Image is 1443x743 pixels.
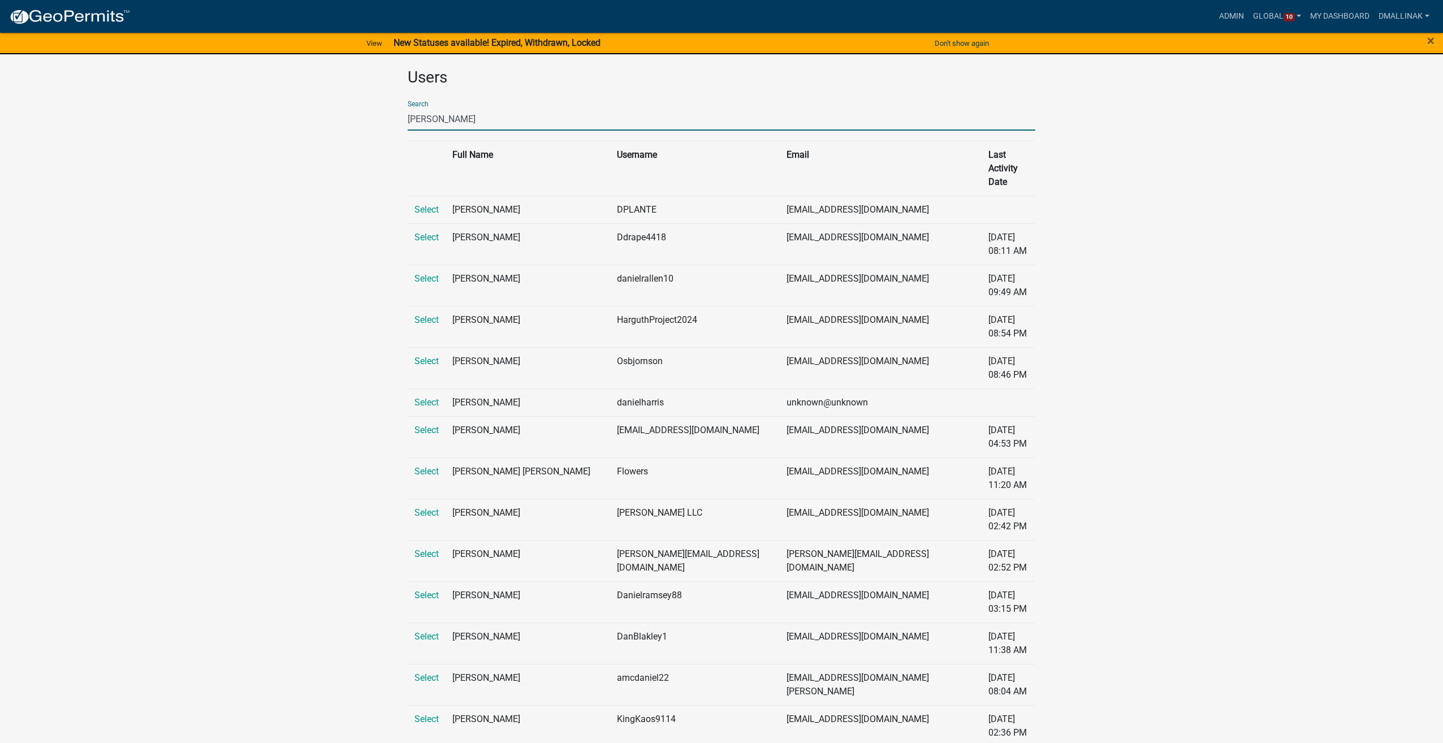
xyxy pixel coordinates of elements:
td: [PERSON_NAME] [446,306,610,347]
td: [EMAIL_ADDRESS][DOMAIN_NAME] [780,196,982,223]
td: unknown@unknown [780,388,982,416]
td: danielharris [610,388,780,416]
td: [EMAIL_ADDRESS][DOMAIN_NAME][PERSON_NAME] [780,664,982,705]
td: [EMAIL_ADDRESS][DOMAIN_NAME] [780,223,982,265]
a: Select [414,314,439,325]
a: Select [414,631,439,642]
a: dmallinak [1374,6,1434,27]
td: [DATE] 11:38 AM [982,623,1035,664]
a: Select [414,672,439,683]
button: Don't show again [930,34,993,53]
td: [PERSON_NAME] [446,623,610,664]
td: [DATE] 02:52 PM [982,540,1035,581]
td: [DATE] 08:04 AM [982,664,1035,705]
td: [PERSON_NAME] [446,540,610,581]
td: [EMAIL_ADDRESS][DOMAIN_NAME] [780,416,982,457]
span: × [1427,33,1435,49]
td: [EMAIL_ADDRESS][DOMAIN_NAME] [780,457,982,499]
td: [EMAIL_ADDRESS][DOMAIN_NAME] [780,347,982,388]
a: Select [414,356,439,366]
td: [EMAIL_ADDRESS][DOMAIN_NAME] [780,499,982,540]
td: [PERSON_NAME] [446,388,610,416]
td: [PERSON_NAME][EMAIL_ADDRESS][DOMAIN_NAME] [610,540,780,581]
a: Select [414,466,439,477]
td: DPLANTE [610,196,780,223]
td: [EMAIL_ADDRESS][DOMAIN_NAME] [780,623,982,664]
td: [DATE] 02:42 PM [982,499,1035,540]
strong: New Statuses available! Expired, Withdrawn, Locked [394,37,600,48]
td: [DATE] 09:49 AM [982,265,1035,306]
th: Username [610,141,780,196]
a: Select [414,204,439,215]
td: [PERSON_NAME] [446,664,610,705]
th: Full Name [446,141,610,196]
td: amcdaniel22 [610,664,780,705]
a: Admin [1215,6,1248,27]
a: Select [414,590,439,601]
button: Close [1427,34,1435,47]
td: danielrallen10 [610,265,780,306]
a: View [362,34,387,53]
td: [EMAIL_ADDRESS][DOMAIN_NAME] [780,306,982,347]
td: [DATE] 08:11 AM [982,223,1035,265]
a: Select [414,425,439,435]
a: Select [414,507,439,518]
th: Last Activity Date [982,141,1035,196]
h3: Users [408,68,1035,87]
td: [PERSON_NAME] [446,223,610,265]
td: DanBlakley1 [610,623,780,664]
td: [PERSON_NAME][EMAIL_ADDRESS][DOMAIN_NAME] [780,540,982,581]
td: Flowers [610,457,780,499]
a: Select [414,273,439,284]
th: Email [780,141,982,196]
a: Select [414,397,439,408]
td: [EMAIL_ADDRESS][DOMAIN_NAME] [780,581,982,623]
td: [PERSON_NAME] [446,265,610,306]
td: [PERSON_NAME] [446,581,610,623]
a: Global10 [1248,6,1306,27]
td: [PERSON_NAME] [PERSON_NAME] [446,457,610,499]
td: [EMAIL_ADDRESS][DOMAIN_NAME] [780,265,982,306]
td: [DATE] 03:15 PM [982,581,1035,623]
td: [DATE] 08:54 PM [982,306,1035,347]
span: 10 [1284,13,1295,22]
td: HarguthProject2024 [610,306,780,347]
td: [DATE] 08:46 PM [982,347,1035,388]
td: Osbjornson [610,347,780,388]
td: [PERSON_NAME] LLC [610,499,780,540]
td: [PERSON_NAME] [446,499,610,540]
td: Danielramsey88 [610,581,780,623]
a: Select [414,548,439,559]
td: [PERSON_NAME] [446,416,610,457]
td: [EMAIL_ADDRESS][DOMAIN_NAME] [610,416,780,457]
td: [DATE] 11:20 AM [982,457,1035,499]
td: [PERSON_NAME] [446,196,610,223]
td: [PERSON_NAME] [446,347,610,388]
td: [DATE] 04:53 PM [982,416,1035,457]
a: Select [414,714,439,724]
a: My Dashboard [1306,6,1374,27]
a: Select [414,232,439,243]
td: Ddrape4418 [610,223,780,265]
